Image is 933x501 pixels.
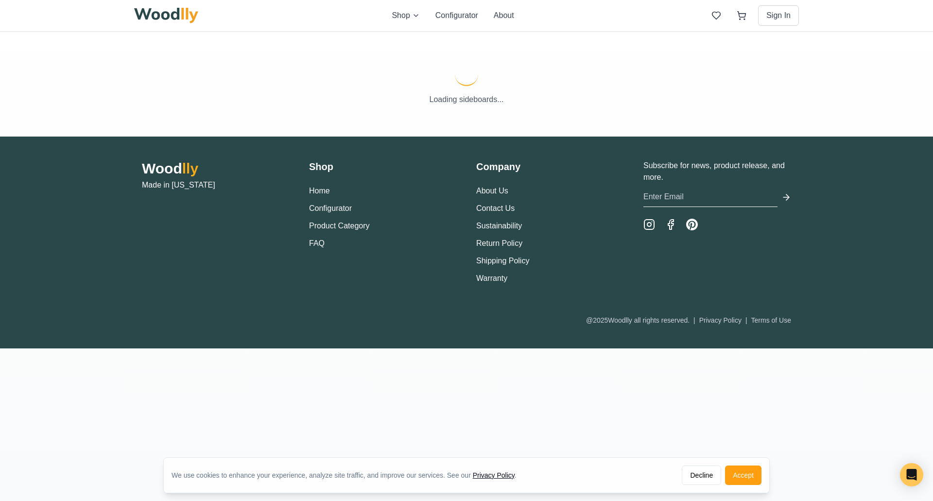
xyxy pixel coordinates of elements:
[142,160,290,177] h2: Wood
[142,179,290,191] p: Made in [US_STATE]
[476,274,507,282] a: Warranty
[172,470,524,480] div: We use cookies to enhance your experience, analyze site traffic, and improve our services. See our .
[476,257,529,265] a: Shipping Policy
[309,203,352,214] button: Configurator
[435,10,478,21] button: Configurator
[682,466,721,485] button: Decline
[686,219,698,230] a: Pinterest
[699,316,742,324] a: Privacy Policy
[665,219,676,230] a: Facebook
[476,160,624,173] h3: Company
[758,5,799,26] button: Sign In
[476,187,508,195] a: About Us
[693,316,695,324] span: |
[309,222,370,230] a: Product Category
[900,463,923,486] div: Open Intercom Messenger
[309,239,325,247] a: FAQ
[643,160,791,183] p: Subscribe for news, product release, and more.
[476,239,522,247] a: Return Policy
[309,187,330,195] a: Home
[309,160,457,173] h3: Shop
[392,10,419,21] button: Shop
[473,471,515,479] a: Privacy Policy
[476,204,515,212] a: Contact Us
[182,160,198,176] span: lly
[494,10,514,21] button: About
[725,466,761,485] button: Accept
[476,222,522,230] a: Sustainability
[745,316,747,324] span: |
[643,187,777,207] input: Enter Email
[134,94,799,105] p: Loading sideboards...
[586,315,791,325] div: @ 2025 Woodlly all rights reserved.
[751,316,791,324] a: Terms of Use
[643,219,655,230] a: Instagram
[134,8,198,23] img: Woodlly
